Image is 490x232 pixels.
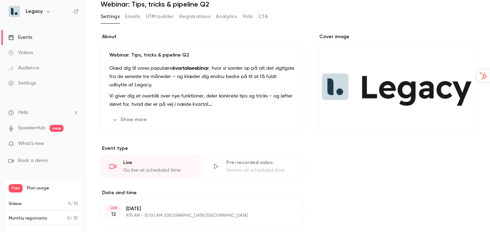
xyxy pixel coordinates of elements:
[26,8,43,15] h6: Legacy
[68,201,78,207] p: / 10
[109,64,295,89] p: Glæd dig til vores populære , hvor vi samler op på alt det vigtigste fra de seneste tre måneder –...
[101,33,304,40] label: About
[70,141,78,147] iframe: Noticeable Trigger
[259,11,268,22] button: CTA
[126,213,267,218] p: 9:15 AM - 10:00 AM, [GEOGRAPHIC_DATA]/[GEOGRAPHIC_DATA]
[18,140,44,147] span: What's new
[109,52,295,59] p: Webinar: Tips, tricks & pipeline Q2
[9,201,22,207] p: Videos
[173,66,209,71] strong: kvartalswebinar
[109,92,295,109] p: Vi giver dig et overblik over nye funktioner, deler konkrete tips og tricks – og løfter sløret fo...
[50,125,64,132] span: new
[243,11,253,22] button: Polls
[68,202,71,206] span: 0
[204,155,304,178] div: Pre-recorded videoStream at scheduled time
[8,49,33,56] div: Videos
[18,109,28,116] span: Help
[107,206,120,210] div: JUN
[67,216,70,221] span: 0
[109,114,151,125] button: Show more
[101,145,304,152] p: Event type
[318,33,476,131] section: Cover image
[226,159,295,166] div: Pre-recorded video
[123,167,192,174] div: Go live at scheduled time
[9,184,23,192] span: Free
[216,11,237,22] button: Analytics
[318,33,476,40] label: Cover image
[27,186,78,191] span: Plan usage
[8,80,36,87] div: Settings
[123,159,192,166] div: Live
[179,11,210,22] button: Registrations
[101,11,120,22] button: Settings
[18,124,45,132] a: SpeakerHub
[8,34,32,41] div: Events
[111,211,116,218] p: 12
[9,215,47,222] p: Monthly registrants
[67,215,78,222] p: / 30
[8,109,78,116] li: help-dropdown-opener
[126,205,267,212] p: [DATE]
[226,167,295,174] div: Stream at scheduled time
[101,189,304,196] label: Date and time
[146,11,174,22] button: UTM builder
[125,11,140,22] button: Emails
[8,65,39,71] div: Audience
[9,6,20,17] img: Legacy
[18,157,48,164] span: Book a demo
[101,155,201,178] div: LiveGo live at scheduled time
